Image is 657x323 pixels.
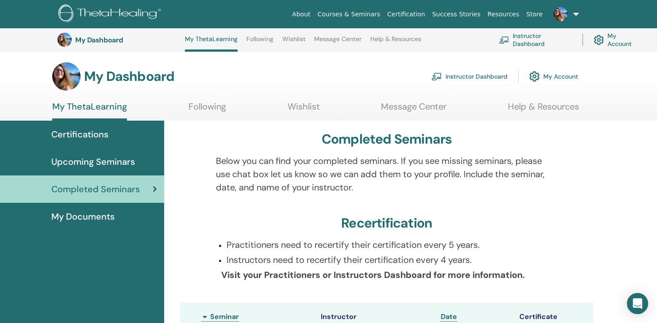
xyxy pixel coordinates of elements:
a: My ThetaLearning [52,101,127,121]
img: chalkboard-teacher.svg [431,72,442,80]
img: logo.png [58,4,164,24]
a: Certification [384,6,428,23]
span: My Documents [51,210,115,223]
img: default.jpg [553,7,568,21]
p: Below you can find your completed seminars. If you see missing seminars, please use chat box let ... [216,154,558,194]
span: Upcoming Seminars [51,155,135,168]
h3: Recertification [341,215,432,231]
a: About [288,6,314,23]
span: Completed Seminars [51,182,140,196]
a: Help & Resources [370,35,421,49]
img: default.jpg [58,33,72,47]
img: chalkboard-teacher.svg [499,36,509,44]
a: Store [523,6,546,23]
p: Instructors need to recertify their certification every 4 years. [227,253,558,266]
a: My Account [529,67,578,86]
p: Practitioners need to recertify their certification every 5 years. [227,238,558,251]
h3: My Dashboard [75,36,164,44]
img: default.jpg [52,62,81,91]
a: Wishlist [288,101,320,118]
a: Wishlist [282,35,306,49]
a: Help & Resources [508,101,579,118]
a: Message Center [381,101,446,118]
a: Resources [484,6,523,23]
h3: Completed Seminars [322,131,452,147]
span: Certifications [51,128,108,141]
a: My Account [594,30,641,49]
h3: My Dashboard [84,68,174,84]
div: Open Intercom Messenger [627,293,648,314]
a: Date [441,312,457,322]
b: Visit your Practitioners or Instructors Dashboard for more information. [221,269,525,281]
img: cog.svg [529,69,540,84]
a: Message Center [314,35,361,49]
a: Following [246,35,273,49]
a: Courses & Seminars [314,6,384,23]
a: Following [188,101,226,118]
a: Instructor Dashboard [431,67,507,86]
a: Instructor Dashboard [499,30,572,49]
a: Success Stories [429,6,484,23]
span: Date [441,312,457,321]
img: cog.svg [594,33,604,47]
a: My ThetaLearning [185,35,238,52]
